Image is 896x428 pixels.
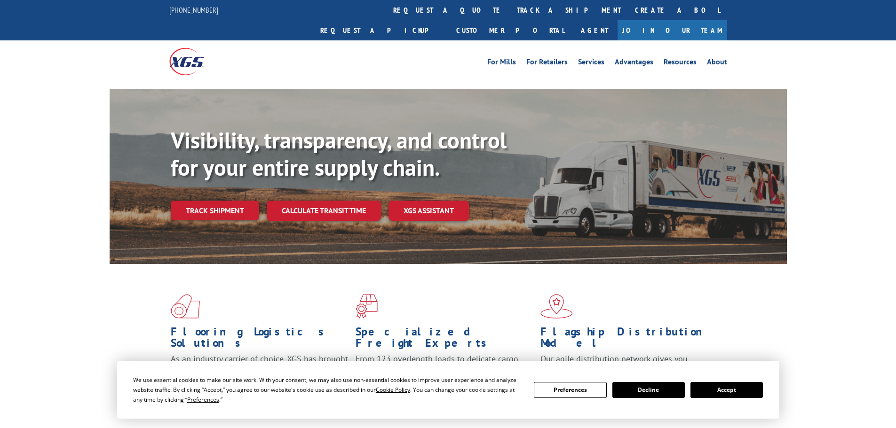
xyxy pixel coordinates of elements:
[389,201,469,221] a: XGS ASSISTANT
[133,375,523,405] div: We use essential cookies to make our site work. With your consent, we may also use non-essential ...
[376,386,410,394] span: Cookie Policy
[356,353,533,395] p: From 123 overlength loads to delicate cargo, our experienced staff knows the best way to move you...
[117,361,779,419] div: Cookie Consent Prompt
[690,382,763,398] button: Accept
[187,396,219,404] span: Preferences
[664,58,697,69] a: Resources
[171,326,349,353] h1: Flooring Logistics Solutions
[356,294,378,319] img: xgs-icon-focused-on-flooring-red
[171,201,259,220] a: Track shipment
[618,20,727,40] a: Join Our Team
[487,58,516,69] a: For Mills
[356,326,533,353] h1: Specialized Freight Experts
[571,20,618,40] a: Agent
[313,20,449,40] a: Request a pickup
[540,326,718,353] h1: Flagship Distribution Model
[169,5,218,15] a: [PHONE_NUMBER]
[171,353,348,387] span: As an industry carrier of choice, XGS has brought innovation and dedication to flooring logistics...
[534,382,606,398] button: Preferences
[171,294,200,319] img: xgs-icon-total-supply-chain-intelligence-red
[578,58,604,69] a: Services
[267,201,381,221] a: Calculate transit time
[526,58,568,69] a: For Retailers
[171,125,507,182] b: Visibility, transparency, and control for your entire supply chain.
[540,353,714,375] span: Our agile distribution network gives you nationwide inventory management on demand.
[615,58,653,69] a: Advantages
[612,382,685,398] button: Decline
[449,20,571,40] a: Customer Portal
[540,294,573,319] img: xgs-icon-flagship-distribution-model-red
[707,58,727,69] a: About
